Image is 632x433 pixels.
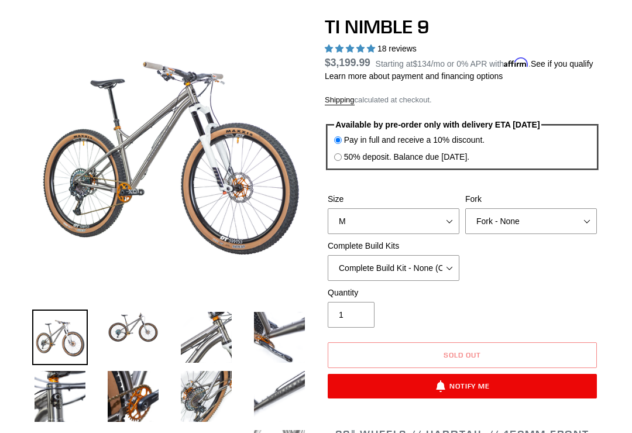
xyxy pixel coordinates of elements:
[252,310,307,365] img: Load image into Gallery viewer, TI NIMBLE 9
[325,57,370,68] span: $3,199.99
[32,369,88,424] img: Load image into Gallery viewer, TI NIMBLE 9
[178,310,234,365] img: Load image into Gallery viewer, TI NIMBLE 9
[376,55,593,70] p: Starting at /mo or 0% APR with .
[328,342,597,368] button: Sold out
[325,16,600,38] h1: TI NIMBLE 9
[105,310,161,345] img: Load image into Gallery viewer, TI NIMBLE 9
[325,44,377,53] span: 4.89 stars
[328,374,597,398] button: Notify Me
[325,95,355,105] a: Shipping
[444,350,481,359] span: Sold out
[178,369,234,424] img: Load image into Gallery viewer, TI NIMBLE 9
[377,44,417,53] span: 18 reviews
[252,369,307,424] img: Load image into Gallery viewer, TI NIMBLE 9
[344,151,470,163] label: 50% deposit. Balance due [DATE].
[413,59,431,68] span: $134
[504,57,528,67] span: Affirm
[344,134,485,146] label: Pay in full and receive a 10% discount.
[105,369,161,424] img: Load image into Gallery viewer, TI NIMBLE 9
[328,240,459,252] label: Complete Build Kits
[531,59,593,68] a: See if you qualify - Learn more about Affirm Financing (opens in modal)
[328,193,459,205] label: Size
[334,119,542,131] legend: Available by pre-order only with delivery ETA [DATE]
[325,94,600,106] div: calculated at checkout.
[32,310,88,365] img: Load image into Gallery viewer, TI NIMBLE 9
[325,71,503,81] a: Learn more about payment and financing options
[465,193,597,205] label: Fork
[328,287,459,299] label: Quantity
